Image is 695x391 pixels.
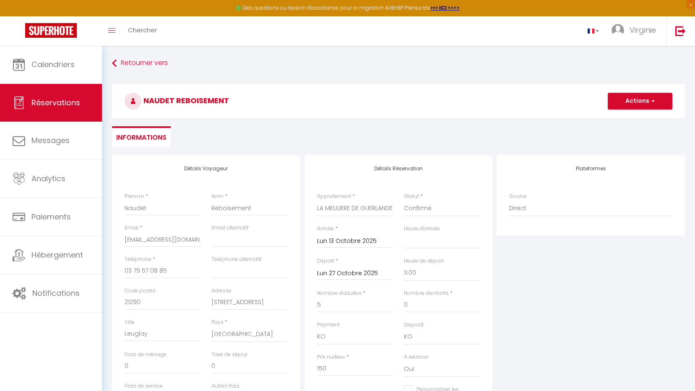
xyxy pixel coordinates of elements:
[31,135,70,146] span: Messages
[612,24,624,36] img: ...
[211,351,247,359] label: Taxe de séjour
[31,250,83,260] span: Hébergement
[211,193,224,201] label: Nom
[31,211,71,222] span: Paiements
[317,193,351,201] label: Appartement
[125,318,135,326] label: Ville
[509,166,672,172] h4: Plateformes
[317,225,334,233] label: Arrivée
[112,56,685,71] a: Retourner vers
[31,97,80,108] span: Réservations
[675,26,686,36] img: logout
[317,257,334,265] label: Départ
[125,193,144,201] label: Prénom
[404,321,424,329] label: Deposit
[404,225,440,233] label: Heure d'arrivée
[31,173,65,184] span: Analytics
[404,289,449,297] label: Nombre d'enfants
[605,16,666,46] a: ... Virginie
[404,257,444,265] label: Heure de départ
[404,193,419,201] label: Statut
[112,126,171,147] li: Informations
[211,255,262,263] label: Téléphone alternatif
[211,224,249,232] label: Email alternatif
[608,93,672,109] button: Actions
[128,26,157,34] span: Chercher
[317,321,340,329] label: Payment
[125,166,288,172] h4: Détails Voyageur
[125,287,156,295] label: Code postal
[211,382,239,390] label: Autres frais
[430,4,460,11] a: >>> ICI <<<<
[317,353,345,361] label: Prix nuitées
[317,166,480,172] h4: Détails Réservation
[25,23,77,38] img: Super Booking
[211,318,224,326] label: Pays
[122,16,163,46] a: Chercher
[125,255,151,263] label: Téléphone
[125,351,167,359] label: Frais de ménage
[125,382,163,390] label: Frais de service
[211,287,232,295] label: Adresse
[32,288,80,298] span: Notifications
[509,193,527,201] label: Source
[317,289,362,297] label: Nombre d'adultes
[630,25,656,35] span: Virginie
[404,353,429,361] label: A relancer
[125,224,138,232] label: Email
[125,95,229,106] span: Naudet Reboisement
[31,59,75,70] span: Calendriers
